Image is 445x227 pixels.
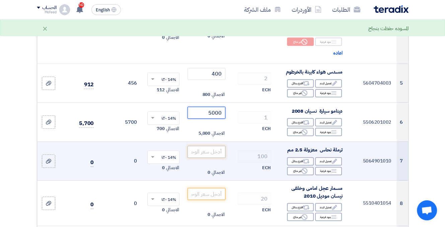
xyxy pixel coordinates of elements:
[157,125,165,132] span: 700
[374,5,409,13] img: Teradix logo
[239,2,286,17] a: ملف الشركة
[42,5,57,11] div: الحساب
[147,150,179,164] ng-select: VAT
[396,103,408,142] td: 6
[96,8,110,12] span: English
[286,2,327,17] a: الأوردرات
[292,107,343,115] span: دينامو سيارة نسيان 2008
[188,107,225,119] input: أدخل سعر الوحدة
[147,111,179,125] ng-select: VAT
[147,73,179,86] ng-select: VAT
[287,89,314,97] div: غير متاح
[368,25,408,32] div: المسوده حفظت بنجاح
[99,64,142,103] td: 456
[212,211,224,218] span: الاجمالي
[287,128,314,136] div: غير متاح
[315,203,342,211] div: تعديل البند
[208,169,210,176] span: 0
[348,103,396,142] td: 5506201002
[262,207,271,213] span: ECH
[348,181,396,226] td: 5510401054
[212,130,224,137] span: الاجمالي
[238,111,271,123] input: RFQ_STEP1.ITEMS.2.AMOUNT_TITLE
[212,169,224,176] span: الاجمالي
[79,119,94,128] span: 5,700
[166,164,179,171] span: الاجمالي
[287,213,314,221] div: غير متاح
[262,125,271,132] span: ECH
[188,188,225,200] input: أدخل سعر الوحدة
[199,130,211,137] span: 5,000
[287,146,343,153] span: ترملة نحاس معزولة 2.5 مم
[286,68,343,76] span: مسدس هواء كابينة بالخرطوم
[166,87,179,93] span: الاجمالي
[212,91,224,98] span: الاجمالي
[90,201,94,209] span: 0
[208,211,210,218] span: 0
[287,167,314,175] div: غير متاح
[315,89,342,97] div: بنود فرعية
[99,103,142,142] td: 5700
[79,2,84,8] span: 10
[188,146,225,158] input: أدخل سعر الوحدة
[315,37,342,46] div: بنود فرعية
[238,193,271,205] input: RFQ_STEP1.ITEMS.2.AMOUNT_TITLE
[287,79,314,88] div: اقترح بدائل
[238,150,271,162] input: RFQ_STEP1.ITEMS.2.AMOUNT_TITLE
[99,181,142,226] td: 0
[348,64,396,103] td: 5604704003
[290,185,343,200] span: مسمار عجل امامى وخلفى نيسان موديل 2010
[162,207,165,213] span: 0
[99,141,142,181] td: 0
[315,79,342,88] div: تعديل البند
[262,87,271,93] span: ECH
[396,64,408,103] td: 5
[262,164,271,171] span: ECH
[42,24,48,32] div: ×
[315,128,342,136] div: بنود فرعية
[327,2,366,17] a: الطلبات
[162,34,165,41] span: 0
[315,167,342,175] div: بنود فرعية
[315,213,342,221] div: بنود فرعية
[396,141,408,181] td: 7
[287,157,314,165] div: اقترح بدائل
[166,34,179,41] span: الاجمالي
[396,181,408,226] td: 8
[59,4,70,15] img: profile_test.png
[417,200,437,220] a: دردشة مفتوحة
[315,118,342,126] div: تعديل البند
[90,158,94,167] span: 0
[315,157,342,165] div: تعديل البند
[287,118,314,126] div: اقترح بدائل
[157,87,165,93] span: 112
[37,10,57,14] div: Mofeed
[238,73,271,85] input: RFQ_STEP1.ITEMS.2.AMOUNT_TITLE
[147,193,179,206] ng-select: VAT
[162,164,165,171] span: 0
[166,125,179,132] span: الاجمالي
[84,81,94,89] span: 912
[348,141,396,181] td: 5064901010
[333,49,343,57] span: اعاده
[91,4,121,15] button: English
[166,207,179,213] span: الاجمالي
[287,203,314,211] div: اقترح بدائل
[287,37,314,46] div: غير متاح
[202,91,210,98] span: 800
[188,68,225,80] input: أدخل سعر الوحدة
